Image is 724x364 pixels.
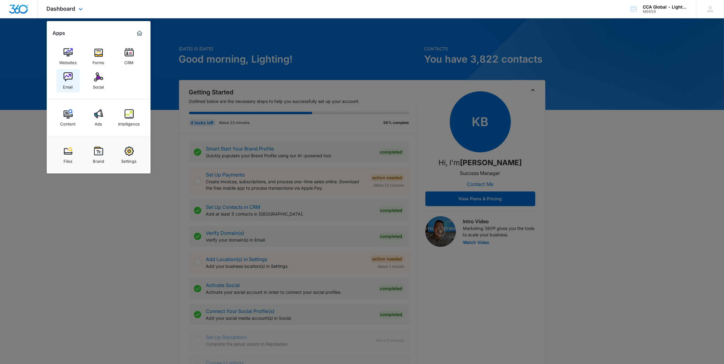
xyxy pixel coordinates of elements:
a: Intelligence [118,106,141,129]
a: Content [56,106,80,129]
a: Email [56,69,80,93]
a: Brand [87,144,110,167]
div: Brand [93,156,104,164]
div: Settings [122,156,137,164]
a: Settings [118,144,141,167]
div: Intelligence [118,118,140,126]
a: Forms [87,45,110,68]
a: Files [56,144,80,167]
div: Ads [95,118,102,126]
div: CRM [125,57,134,65]
a: Social [87,69,110,93]
h2: Apps [53,30,65,36]
div: Forms [93,57,104,65]
div: Social [93,82,104,89]
div: account name [643,5,687,9]
a: Marketing 360® Dashboard [135,28,144,38]
span: Dashboard [47,5,75,12]
div: Files [64,156,72,164]
a: Ads [87,106,110,129]
div: Content [60,118,76,126]
div: account id [643,9,687,14]
div: Websites [59,57,77,65]
a: CRM [118,45,141,68]
a: Websites [56,45,80,68]
div: Email [63,82,73,89]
